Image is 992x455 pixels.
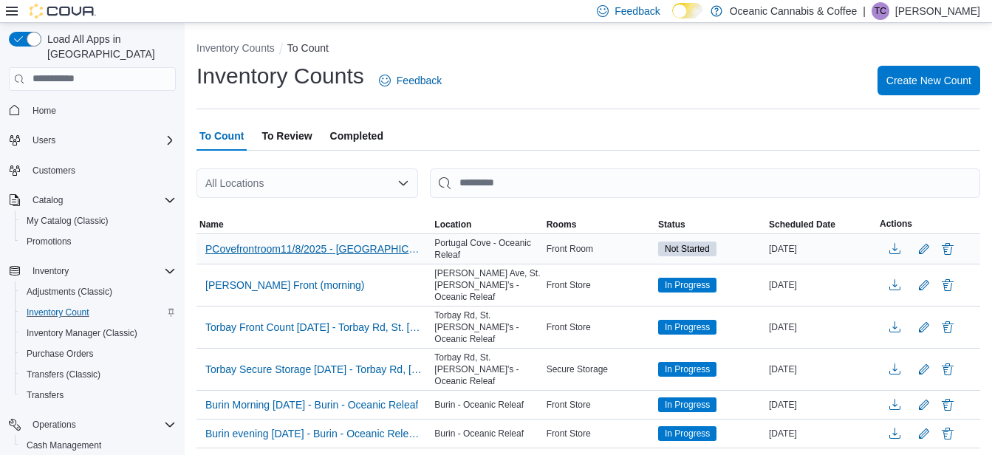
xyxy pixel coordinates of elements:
[672,3,703,18] input: Dark Mode
[21,283,176,301] span: Adjustments (Classic)
[875,2,886,20] span: TC
[27,161,176,179] span: Customers
[3,160,182,181] button: Customers
[196,42,275,54] button: Inventory Counts
[3,414,182,435] button: Operations
[15,364,182,385] button: Transfers (Classic)
[41,32,176,61] span: Load All Apps in [GEOGRAPHIC_DATA]
[33,194,63,206] span: Catalog
[21,233,176,250] span: Promotions
[27,101,176,120] span: Home
[544,360,655,378] div: Secure Storage
[544,216,655,233] button: Rooms
[33,134,55,146] span: Users
[15,211,182,231] button: My Catalog (Classic)
[21,345,176,363] span: Purchase Orders
[27,191,176,209] span: Catalog
[431,216,543,233] button: Location
[915,394,933,416] button: Edit count details
[665,242,710,256] span: Not Started
[373,66,448,95] a: Feedback
[15,281,182,302] button: Adjustments (Classic)
[658,219,685,230] span: Status
[658,278,716,292] span: In Progress
[21,437,176,454] span: Cash Management
[434,237,540,261] span: Portugal Cove - Oceanic Releaf
[21,212,114,230] a: My Catalog (Classic)
[27,102,62,120] a: Home
[15,385,182,406] button: Transfers
[434,352,540,387] span: Torbay Rd, St. [PERSON_NAME]'s - Oceanic Releaf
[15,302,182,323] button: Inventory Count
[766,276,877,294] div: [DATE]
[766,216,877,233] button: Scheduled Date
[27,439,101,451] span: Cash Management
[21,324,176,342] span: Inventory Manager (Classic)
[665,278,710,292] span: In Progress
[939,425,957,442] button: Delete
[15,231,182,252] button: Promotions
[939,240,957,258] button: Delete
[880,218,912,230] span: Actions
[615,4,660,18] span: Feedback
[430,168,980,198] input: This is a search bar. After typing your query, hit enter to filter the results lower in the page.
[544,425,655,442] div: Front Store
[205,242,423,256] span: PCovefrontroom11/8/2025 - [GEOGRAPHIC_DATA] - [GEOGRAPHIC_DATA] Releaf
[544,276,655,294] div: Front Store
[766,396,877,414] div: [DATE]
[3,261,182,281] button: Inventory
[665,363,710,376] span: In Progress
[3,190,182,211] button: Catalog
[21,233,78,250] a: Promotions
[27,131,176,149] span: Users
[33,165,75,177] span: Customers
[939,318,957,336] button: Delete
[658,397,716,412] span: In Progress
[27,369,100,380] span: Transfers (Classic)
[27,262,75,280] button: Inventory
[3,100,182,121] button: Home
[27,262,176,280] span: Inventory
[27,286,112,298] span: Adjustments (Classic)
[27,348,94,360] span: Purchase Orders
[665,321,710,334] span: In Progress
[21,386,69,404] a: Transfers
[27,416,82,434] button: Operations
[27,162,81,179] a: Customers
[434,399,524,411] span: Burin - Oceanic Releaf
[915,238,933,260] button: Edit count details
[655,216,766,233] button: Status
[434,428,524,439] span: Burin - Oceanic Releaf
[915,316,933,338] button: Edit count details
[915,274,933,296] button: Edit count details
[766,318,877,336] div: [DATE]
[27,416,176,434] span: Operations
[21,345,100,363] a: Purchase Orders
[21,304,95,321] a: Inventory Count
[863,2,866,20] p: |
[939,276,957,294] button: Delete
[199,238,428,260] button: PCovefrontroom11/8/2025 - [GEOGRAPHIC_DATA] - [GEOGRAPHIC_DATA] Releaf
[766,425,877,442] div: [DATE]
[544,318,655,336] div: Front Store
[33,265,69,277] span: Inventory
[658,242,716,256] span: Not Started
[199,358,428,380] button: Torbay Secure Storage [DATE] - Torbay Rd, [GEOGRAPHIC_DATA][PERSON_NAME] - Oceanic Releaf
[21,366,106,383] a: Transfers (Classic)
[199,422,428,445] button: Burin evening [DATE] - Burin - Oceanic Releaf - Recount - Recount - Recount
[434,219,471,230] span: Location
[21,212,176,230] span: My Catalog (Classic)
[397,73,442,88] span: Feedback
[30,4,96,18] img: Cova
[547,219,577,230] span: Rooms
[21,283,118,301] a: Adjustments (Classic)
[939,396,957,414] button: Delete
[766,360,877,378] div: [DATE]
[915,422,933,445] button: Edit count details
[15,343,182,364] button: Purchase Orders
[205,426,423,441] span: Burin evening [DATE] - Burin - Oceanic Releaf - Recount - Recount - Recount
[434,309,540,345] span: Torbay Rd, St. [PERSON_NAME]'s - Oceanic Releaf
[15,323,182,343] button: Inventory Manager (Classic)
[199,219,224,230] span: Name
[196,216,431,233] button: Name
